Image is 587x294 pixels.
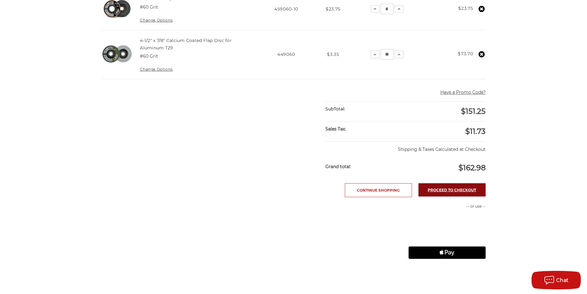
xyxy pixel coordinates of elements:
button: Have a Promo Code? [440,89,486,96]
span: $3.35 [327,52,339,57]
dd: #60 Grit [140,4,158,10]
a: 4-1/2" x 7/8" Calcium Coated Flap Disc for Aluminum T29 [140,38,232,51]
strong: $23.75 [458,6,473,11]
strong: Grand total: [325,164,351,169]
img: BHA 4-1/2 Inch Flap Disc for Aluminum [102,39,132,70]
span: $162.98 [459,163,486,172]
span: $23.75 [326,6,340,12]
span: $151.25 [461,107,486,116]
dd: #60 Grit [140,53,158,60]
span: Chat [556,277,569,283]
span: 459060-10 [274,6,298,12]
div: SubTotal: [325,101,406,117]
p: -- or use -- [409,204,486,209]
iframe: PayPal-paypal [409,216,486,228]
a: Change Options [140,67,173,72]
a: Proceed to checkout [418,183,486,197]
p: Shipping & Taxes Calculated at Checkout [325,141,485,153]
input: 4-1/2" Zirc Flap Disc T29 - 10 Pack Quantity: [381,4,393,14]
a: Continue Shopping [345,183,412,197]
span: 449060 [277,52,295,57]
button: Chat [532,271,581,289]
a: Change Options [140,18,173,23]
input: 4-1/2" x 7/8" Calcium Coated Flap Disc for Aluminum T29 Quantity: [381,49,393,60]
span: $11.73 [465,127,486,136]
strong: Sales Tax: [325,126,346,132]
strong: $73.70 [458,51,473,56]
iframe: PayPal-paylater [409,231,486,243]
